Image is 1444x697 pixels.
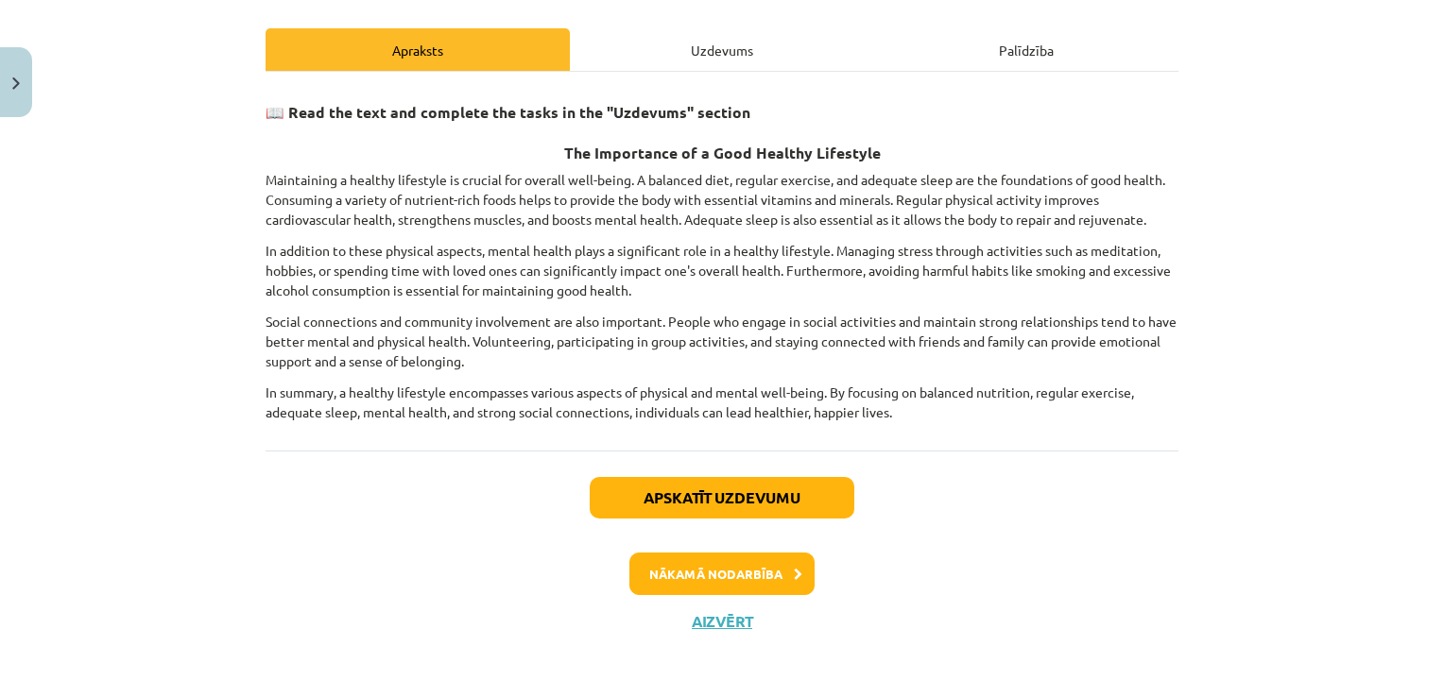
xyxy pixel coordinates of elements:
button: Aizvērt [686,612,758,631]
div: Uzdevums [570,28,874,71]
strong: The Importance of a Good Healthy Lifestyle [564,143,881,162]
div: Apraksts [266,28,570,71]
p: In summary, a healthy lifestyle encompasses various aspects of physical and mental well-being. By... [266,382,1178,422]
button: Nākamā nodarbība [629,552,815,596]
p: Social connections and community involvement are also important. People who engage in social acti... [266,312,1178,371]
div: Palīdzība [874,28,1178,71]
button: Apskatīt uzdevumu [590,477,854,518]
p: In addition to these physical aspects, mental health plays a significant role in a healthy lifest... [266,241,1178,300]
strong: 📖 Read the text and complete the tasks in the "Uzdevums" section [266,102,750,122]
img: icon-close-lesson-0947bae3869378f0d4975bcd49f059093ad1ed9edebbc8119c70593378902aed.svg [12,77,20,90]
p: Maintaining a healthy lifestyle is crucial for overall well-being. A balanced diet, regular exerc... [266,170,1178,229]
